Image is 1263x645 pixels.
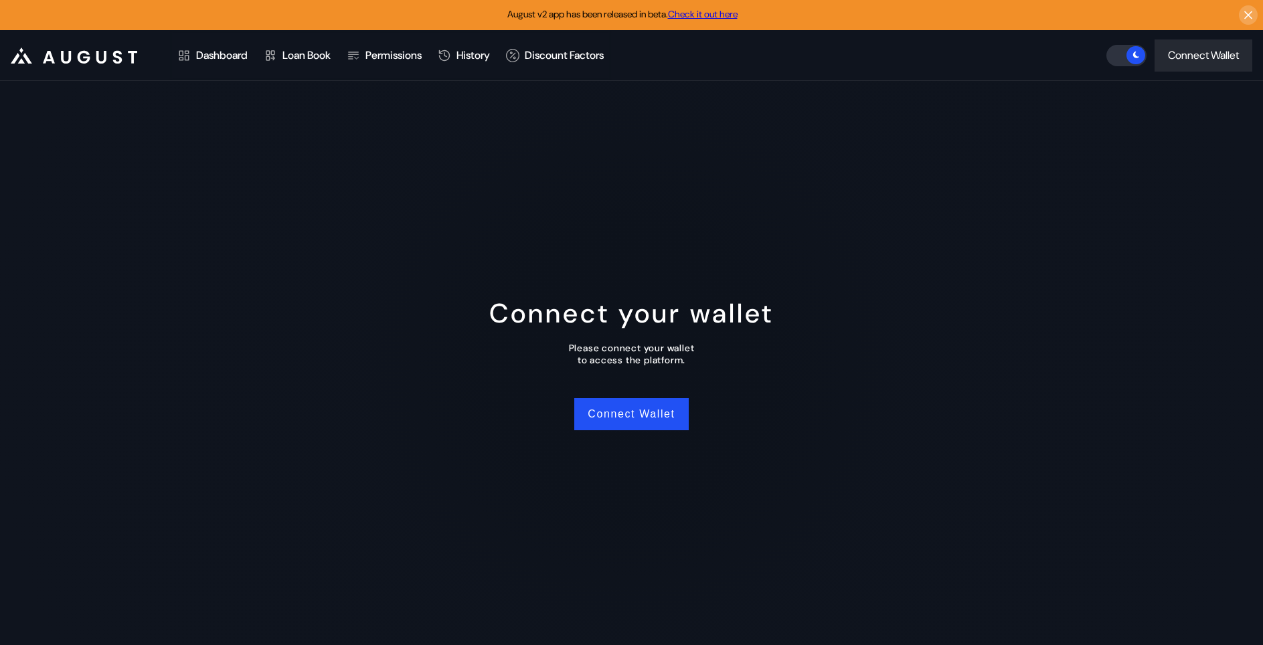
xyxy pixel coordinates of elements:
span: August v2 app has been released in beta. [507,8,738,20]
div: Please connect your wallet to access the platform. [569,342,695,366]
div: Discount Factors [525,48,604,62]
div: Permissions [365,48,422,62]
div: Dashboard [196,48,248,62]
a: Dashboard [169,31,256,80]
button: Connect Wallet [1155,39,1252,72]
div: History [456,48,490,62]
div: Connect Wallet [1168,48,1239,62]
button: Connect Wallet [574,398,688,430]
a: Discount Factors [498,31,612,80]
a: Loan Book [256,31,339,80]
a: History [430,31,498,80]
div: Connect your wallet [489,296,774,331]
a: Permissions [339,31,430,80]
a: Check it out here [668,8,738,20]
div: Loan Book [282,48,331,62]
